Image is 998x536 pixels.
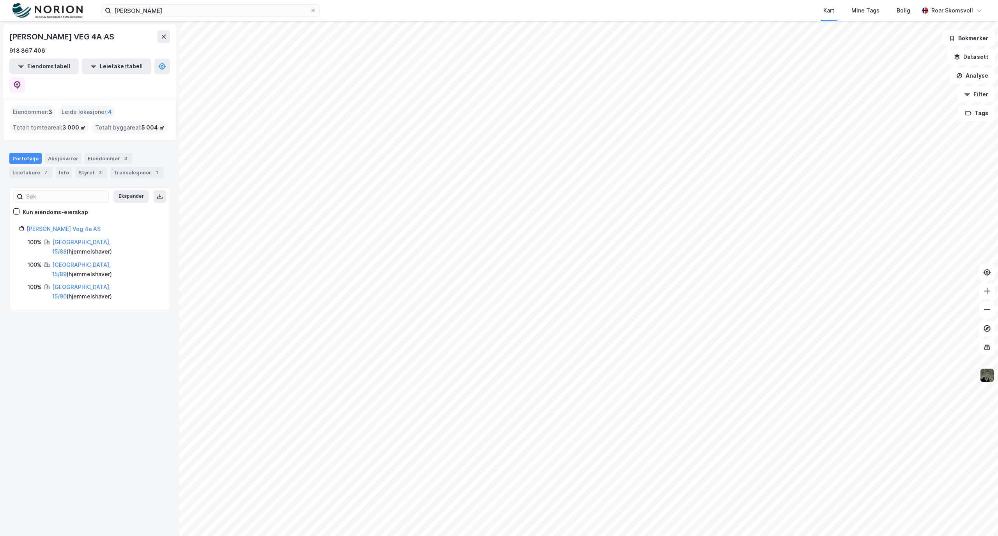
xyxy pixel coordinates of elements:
div: 100% [28,238,42,247]
div: 7 [42,169,50,176]
div: ( hjemmelshaver ) [52,282,160,301]
span: 3 000 ㎡ [62,123,86,132]
div: Info [56,167,72,178]
div: Kun eiendoms-eierskap [23,208,88,217]
span: 4 [108,107,112,117]
div: 3 [122,154,129,162]
button: Leietakertabell [82,59,151,74]
input: Søk på adresse, matrikkel, gårdeiere, leietakere eller personer [111,5,310,16]
div: 918 867 406 [9,46,45,55]
div: Aksjonærer [45,153,81,164]
iframe: Chat Widget [959,499,998,536]
div: 2 [96,169,104,176]
div: 100% [28,260,42,270]
div: Kart [823,6,834,15]
button: Analyse [950,68,995,83]
div: 100% [28,282,42,292]
a: [GEOGRAPHIC_DATA], 15/89 [52,261,111,277]
div: Portefølje [9,153,42,164]
button: Ekspander [113,190,149,203]
button: Eiendomstabell [9,59,79,74]
div: Totalt tomteareal : [10,121,89,134]
div: Roar Skomsvoll [931,6,973,15]
div: Mine Tags [851,6,879,15]
button: Tags [959,105,995,121]
div: Leide lokasjoner : [58,106,115,118]
a: [PERSON_NAME] Veg 4a AS [27,225,101,232]
a: [GEOGRAPHIC_DATA], 15/88 [52,239,111,255]
div: Totalt byggareal : [92,121,168,134]
div: ( hjemmelshaver ) [52,260,160,279]
div: 1 [153,169,161,176]
div: Eiendommer [85,153,133,164]
input: Søk [23,191,108,202]
img: norion-logo.80e7a08dc31c2e691866.png [12,3,83,19]
div: Eiendommer : [10,106,55,118]
div: Transaksjoner [110,167,164,178]
button: Datasett [947,49,995,65]
div: ( hjemmelshaver ) [52,238,160,256]
div: Leietakere [9,167,53,178]
div: [PERSON_NAME] VEG 4A AS [9,30,115,43]
img: 9k= [980,368,994,383]
button: Bokmerker [942,30,995,46]
a: [GEOGRAPHIC_DATA], 15/90 [52,284,111,300]
button: Filter [957,87,995,102]
span: 5 004 ㎡ [142,123,165,132]
div: Styret [75,167,107,178]
span: 3 [48,107,52,117]
div: Bolig [897,6,910,15]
